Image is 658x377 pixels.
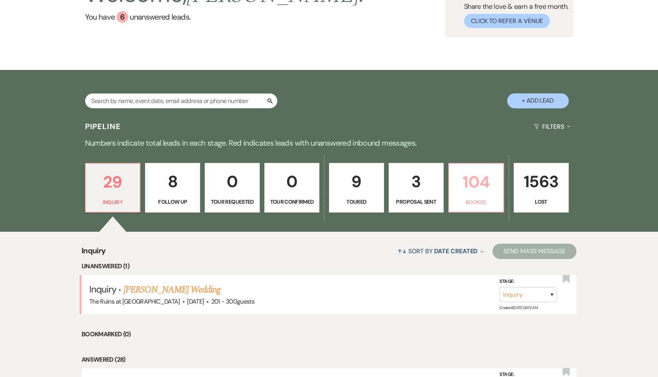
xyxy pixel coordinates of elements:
[187,297,204,306] span: [DATE]
[269,169,314,194] p: 0
[150,198,195,206] p: Follow Up
[519,198,564,206] p: Lost
[454,198,499,206] p: Booked
[454,169,499,195] p: 104
[85,93,277,108] input: Search by name, event date, email address or phone number
[82,261,576,271] li: Unanswered (1)
[85,11,365,23] a: You have 6 unanswered leads.
[394,198,439,206] p: Proposal Sent
[145,163,200,213] a: 8Follow Up
[334,169,379,194] p: 9
[499,305,538,310] span: Created: [DATE] 9:05 AM
[85,163,141,213] a: 29Inquiry
[493,244,576,259] button: Send Mass Message
[397,247,407,255] span: ↑↓
[334,198,379,206] p: Toured
[90,198,135,206] p: Inquiry
[499,277,557,286] label: Stage:
[124,283,221,297] a: [PERSON_NAME] Wedding
[82,329,576,339] li: Bookmarked (0)
[89,297,180,306] span: The Ruins at [GEOGRAPHIC_DATA]
[264,163,319,213] a: 0Tour Confirmed
[531,116,573,137] button: Filters
[90,169,135,195] p: 29
[82,245,106,261] span: Inquiry
[210,198,255,206] p: Tour Requested
[519,169,564,194] p: 1563
[464,14,550,28] button: Click to Refer a Venue
[210,169,255,194] p: 0
[329,163,384,213] a: 9Toured
[269,198,314,206] p: Tour Confirmed
[394,169,439,194] p: 3
[434,247,478,255] span: Date Created
[507,93,569,108] button: + Add Lead
[117,11,128,23] div: 6
[82,355,576,365] li: Answered (28)
[211,297,254,306] span: 201 - 300 guests
[52,137,606,149] p: Numbers indicate total leads in each stage. Red indicates leads with unanswered inbound messages.
[514,163,569,213] a: 1563Lost
[389,163,444,213] a: 3Proposal Sent
[448,163,504,213] a: 104Booked
[85,121,121,132] h3: Pipeline
[89,283,116,295] span: Inquiry
[394,241,487,261] button: Sort By Date Created
[150,169,195,194] p: 8
[205,163,260,213] a: 0Tour Requested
